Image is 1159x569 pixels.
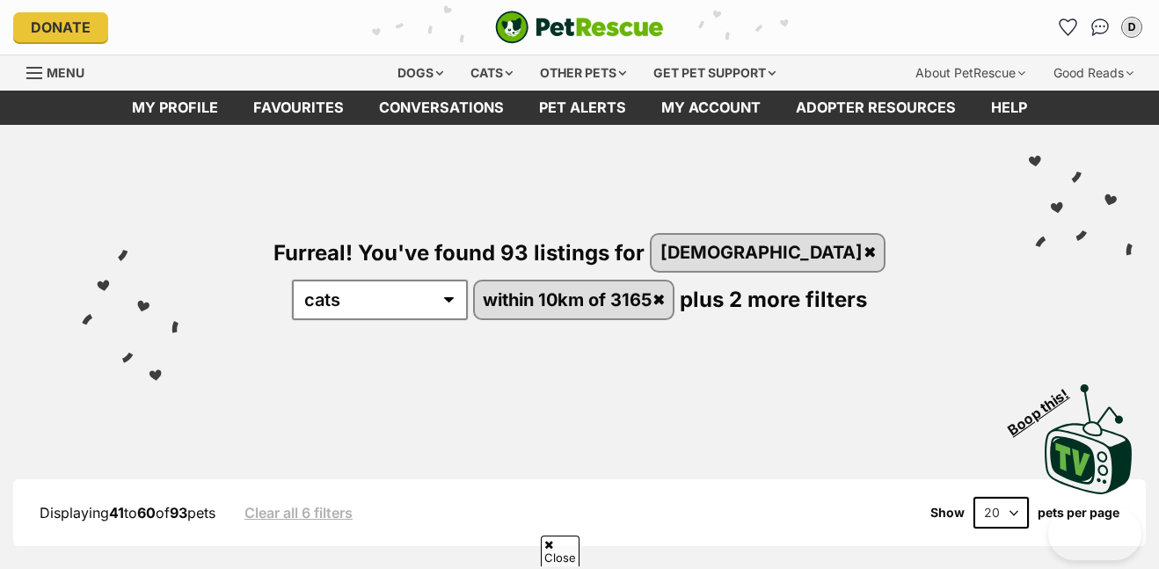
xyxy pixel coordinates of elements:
[528,55,638,91] div: Other pets
[1005,375,1086,438] span: Boop this!
[109,504,124,522] strong: 41
[930,506,965,520] span: Show
[1118,13,1146,41] button: My account
[1054,13,1146,41] ul: Account quick links
[26,55,97,87] a: Menu
[495,11,664,44] img: logo-cat-932fe2b9b8326f06289b0f2fb663e598f794de774fb13d1741a6617ecf9a85b4.svg
[137,504,156,522] strong: 60
[644,91,778,125] a: My account
[521,91,644,125] a: Pet alerts
[273,239,645,265] span: Furreal! You've found 93 listings for
[1045,384,1133,493] img: PetRescue TV logo
[1091,18,1110,36] img: chat-41dd97257d64d25036548639549fe6c8038ab92f7586957e7f3b1b290dea8141.svg
[495,11,664,44] a: PetRescue
[641,55,788,91] div: Get pet support
[1045,368,1133,497] a: Boop this!
[13,12,108,42] a: Donate
[973,91,1045,125] a: Help
[1054,13,1082,41] a: Favourites
[1123,18,1141,36] div: D
[680,287,867,312] span: plus 2 more filters
[778,91,973,125] a: Adopter resources
[903,55,1038,91] div: About PetRescue
[458,55,525,91] div: Cats
[652,235,884,271] a: [DEMOGRAPHIC_DATA]
[475,281,674,317] a: within 10km of 3165
[541,536,579,566] span: Close
[40,504,215,522] span: Displaying to of pets
[361,91,521,125] a: conversations
[114,91,236,125] a: My profile
[1086,13,1114,41] a: Conversations
[1041,55,1146,91] div: Good Reads
[244,505,353,521] a: Clear all 6 filters
[47,65,84,80] span: Menu
[236,91,361,125] a: Favourites
[1048,507,1141,560] iframe: Help Scout Beacon - Open
[170,504,187,522] strong: 93
[385,55,456,91] div: Dogs
[1038,506,1119,520] label: pets per page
